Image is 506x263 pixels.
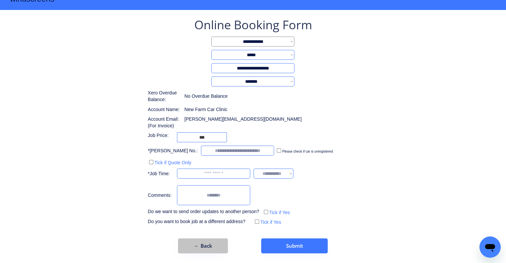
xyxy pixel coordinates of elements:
iframe: Button to launch messaging window [479,236,501,258]
div: Do you want to book job at a different address? [148,218,250,225]
div: Xero Overdue Balance: [148,90,181,103]
button: Submit [261,238,328,253]
label: Tick if Yes [260,219,281,225]
button: ← Back [178,238,228,253]
label: Tick if Quote Only [154,160,191,165]
div: New Farm Car Clinic [184,106,227,113]
div: Account Name: [148,106,181,113]
div: *[PERSON_NAME] No.: [148,148,198,154]
div: Do we want to send order updates to another person? [148,208,259,215]
div: Job Price: [148,132,174,139]
div: [PERSON_NAME][EMAIL_ADDRESS][DOMAIN_NAME] [184,116,301,123]
div: *Job Time: [148,171,174,177]
div: No Overdue Balance [184,93,228,100]
label: Tick if Yes [269,210,290,215]
div: Online Booking Form [194,17,312,33]
div: Account Email: (For Invoice) [148,116,181,129]
label: Please check if car is unregistered [282,150,333,153]
div: Comments: [148,192,174,199]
